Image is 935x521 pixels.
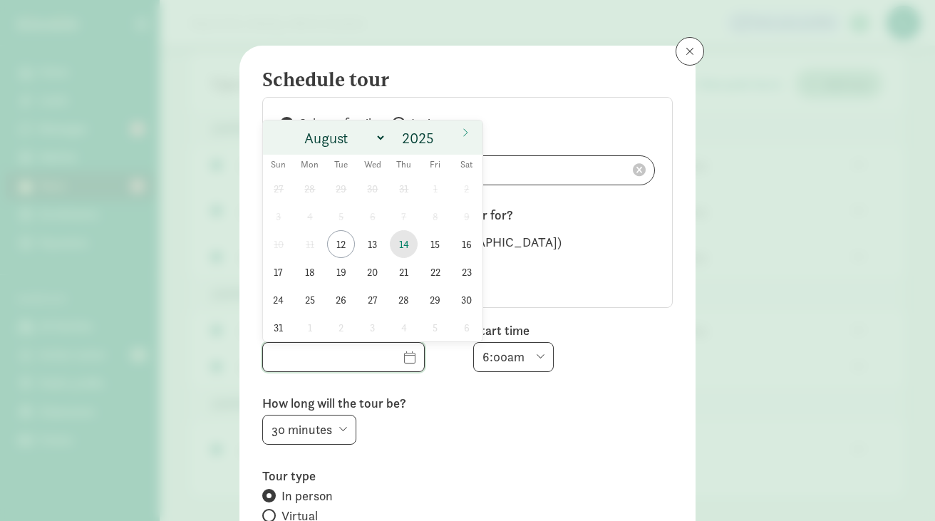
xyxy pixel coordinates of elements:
span: August 15, 2025 [421,230,449,258]
span: Thu [388,160,420,170]
span: August 28, 2025 [390,286,418,314]
label: Tour date [262,322,462,339]
span: Sun [263,160,294,170]
span: August 21, 2025 [390,258,418,286]
span: Sat [451,160,482,170]
span: September 1, 2025 [296,314,324,341]
select: Month [299,126,386,150]
span: August 30, 2025 [453,286,480,314]
label: How long will the tour be? [262,395,673,412]
label: Start time [473,322,673,339]
iframe: Chat Widget [864,453,935,521]
span: August 29, 2025 [421,286,449,314]
span: Tue [326,160,357,170]
span: September 5, 2025 [421,314,449,341]
span: August 22, 2025 [421,258,449,286]
span: In person [281,488,333,505]
span: September 3, 2025 [358,314,386,341]
span: August 14, 2025 [390,230,418,258]
span: September 2, 2025 [327,314,355,341]
span: August 24, 2025 [264,286,292,314]
span: August 17, 2025 [264,258,292,286]
span: September 6, 2025 [453,314,480,341]
label: Tour type [262,468,673,485]
span: August 27, 2025 [358,286,386,314]
span: Wed [357,160,388,170]
span: August 18, 2025 [296,258,324,286]
span: August 26, 2025 [327,286,355,314]
input: Year [398,128,443,148]
span: August 23, 2025 [453,258,480,286]
span: Mon [294,160,326,170]
span: August 31, 2025 [264,314,292,341]
span: August 20, 2025 [358,258,386,286]
span: August 25, 2025 [296,286,324,314]
span: August 19, 2025 [327,258,355,286]
h4: Schedule tour [262,68,661,91]
span: Invite new [411,115,467,132]
span: August 13, 2025 [358,230,386,258]
span: Select a family [299,115,378,132]
span: Fri [420,160,451,170]
span: August 12, 2025 [327,230,355,258]
span: September 4, 2025 [390,314,418,341]
span: August 16, 2025 [453,230,480,258]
